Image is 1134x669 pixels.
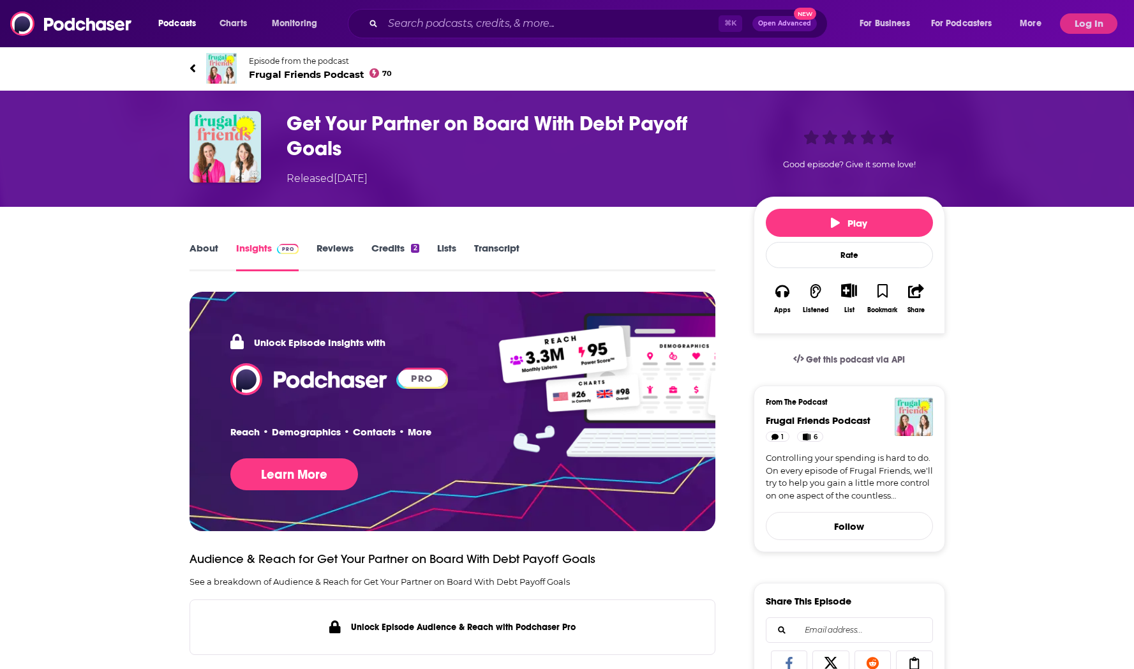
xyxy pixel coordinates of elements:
[489,312,842,459] img: Pro Features
[474,242,519,271] a: Transcript
[766,432,790,442] a: 1
[794,8,817,20] span: New
[190,552,595,566] h3: Audience & Reach for Get Your Partner on Board With Debt Payoff Goals
[766,398,923,407] h3: From The Podcast
[287,171,368,186] div: Released [DATE]
[766,512,933,540] button: Follow
[832,275,865,322] div: Show More ButtonList
[895,398,933,436] img: Frugal Friends Podcast
[899,275,932,322] button: Share
[211,13,255,34] a: Charts
[799,275,832,322] button: Listened
[836,283,862,297] button: Show More Button
[758,20,811,27] span: Open Advanced
[249,56,392,66] span: Episode from the podcast
[149,13,213,34] button: open menu
[1011,13,1057,34] button: open menu
[814,431,817,444] span: 6
[774,306,791,314] div: Apps
[860,15,910,33] span: For Business
[277,244,299,254] img: Podchaser Pro
[797,432,823,442] a: 6
[272,15,317,33] span: Monitoring
[360,9,840,38] div: Search podcasts, credits, & more...
[851,13,926,34] button: open menu
[371,242,419,271] a: Credits2
[230,458,358,490] button: Learn More
[803,306,829,314] div: Listened
[437,242,456,271] a: Lists
[411,244,419,253] div: 2
[263,13,334,34] button: open menu
[806,354,905,365] span: Get this podcast via API
[190,242,218,271] a: About
[766,275,799,322] button: Apps
[398,370,446,387] span: PRO
[220,15,247,33] span: Charts
[190,111,261,183] img: Get Your Partner on Board With Debt Payoff Goals
[287,111,733,161] h3: Get Your Partner on Board With Debt Payoff Goals
[907,306,925,314] div: Share
[190,576,716,587] p: See a breakdown of Audience & Reach for Get Your Partner on Board With Debt Payoff Goals
[766,414,870,426] a: Frugal Friends Podcast
[190,53,945,84] a: Frugal Friends PodcastEpisode from the podcastFrugal Friends Podcast70
[844,306,854,314] div: List
[230,363,446,395] a: Podchaser Logo PRO
[230,333,385,352] p: Unlock Episode Insights with
[923,13,1011,34] button: open menu
[249,68,392,80] span: Frugal Friends Podcast
[752,16,817,31] button: Open AdvancedNew
[206,53,237,84] img: Frugal Friends Podcast
[766,209,933,237] button: Play
[777,618,922,642] input: Email address...
[1020,15,1041,33] span: More
[766,595,851,607] h3: Share This Episode
[766,452,933,502] a: Controlling your spending is hard to do. On every episode of Frugal Friends, we'll try to help yo...
[236,242,299,271] a: InsightsPodchaser Pro
[230,426,431,438] p: Reach • Demographics • Contacts • More
[867,306,897,314] div: Bookmark
[719,15,742,32] span: ⌘ K
[1060,13,1117,34] button: Log In
[158,15,196,33] span: Podcasts
[766,242,933,268] div: Rate
[766,617,933,643] div: Search followers
[781,431,784,444] span: 1
[383,13,719,34] input: Search podcasts, credits, & more...
[931,15,992,33] span: For Podcasters
[783,160,916,169] span: Good episode? Give it some love!
[351,622,576,633] h4: Unlock Episode Audience & Reach with Podchaser Pro
[230,363,389,395] img: Podchaser - Follow, Share and Rate Podcasts
[230,372,389,384] a: Podchaser - Follow, Share and Rate Podcasts
[831,217,867,229] span: Play
[317,242,354,271] a: Reviews
[10,11,133,36] img: Podchaser - Follow, Share and Rate Podcasts
[866,275,899,322] button: Bookmark
[382,71,392,77] span: 70
[783,344,916,375] a: Get this podcast via API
